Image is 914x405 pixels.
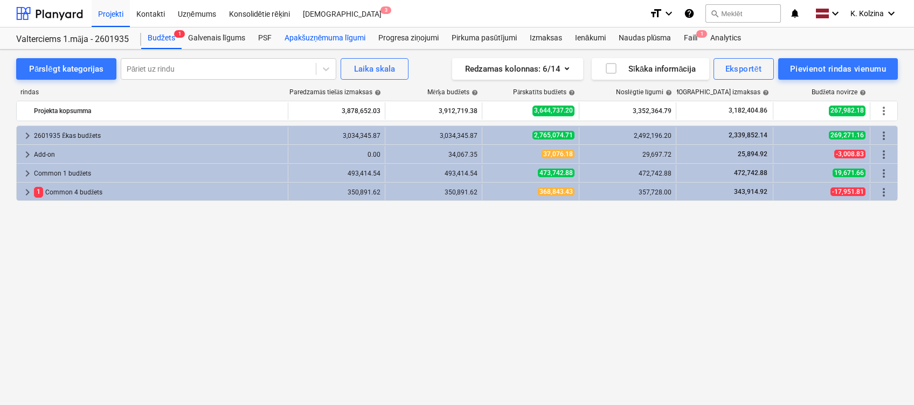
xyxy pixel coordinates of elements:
[885,7,898,20] i: keyboard_arrow_down
[696,30,707,38] span: 1
[29,62,103,76] div: Pārslēgt kategorijas
[677,27,704,49] a: Faili1
[293,151,380,158] div: 0.00
[834,150,865,158] span: -3,008.83
[341,58,408,80] button: Laika skala
[469,89,478,96] span: help
[452,58,583,80] button: Redzamas kolonnas:6/14
[705,4,781,23] button: Meklēt
[850,9,884,18] span: K. Kolzina
[532,131,574,139] span: 2,765,074.71
[513,88,575,96] div: Pārskatīts budžets
[293,170,380,177] div: 493,414.54
[445,27,523,49] a: Pirkuma pasūtījumi
[372,89,381,96] span: help
[141,27,182,49] div: Budžets
[829,106,865,116] span: 267,982.18
[649,7,662,20] i: format_size
[616,88,672,96] div: Noslēgtie līgumi
[34,102,283,120] div: Projekta kopsumma
[877,129,890,142] span: Vairāk darbību
[21,148,34,161] span: keyboard_arrow_right
[877,148,890,161] span: Vairāk darbību
[354,62,395,76] div: Laika skala
[34,127,283,144] div: 2601935 Ēkas budžets
[760,89,769,96] span: help
[293,188,380,196] div: 350,891.62
[174,30,185,38] span: 1
[605,62,696,76] div: Sīkāka informācija
[532,106,574,116] span: 3,644,737.20
[728,106,768,115] span: 3,182,404.86
[538,187,574,196] span: 368,843.43
[16,88,289,96] div: rindas
[877,186,890,199] span: Vairāk darbību
[877,167,890,180] span: Vairāk darbību
[293,102,380,120] div: 3,878,652.03
[182,27,252,49] a: Galvenais līgums
[380,6,391,14] span: 3
[523,27,569,49] a: Izmaksas
[737,150,768,158] span: 25,894.92
[34,184,283,201] div: Common 4 budžets
[812,88,866,96] div: Budžeta novirze
[16,34,128,45] div: Valterciems 1.māja - 2601935
[733,169,768,177] span: 472,742.88
[662,7,675,20] i: keyboard_arrow_down
[34,146,283,163] div: Add-on
[16,58,116,80] button: Pārslēgt kategorijas
[584,102,671,120] div: 3,352,364.79
[34,187,43,197] span: 1
[372,27,445,49] a: Progresa ziņojumi
[584,188,671,196] div: 357,728.00
[778,58,898,80] button: Pievienot rindas vienumu
[278,27,372,49] a: Apakšuzņēmuma līgumi
[790,62,886,76] div: Pievienot rindas vienumu
[566,89,575,96] span: help
[704,27,747,49] a: Analytics
[141,27,182,49] a: Budžets1
[612,27,678,49] a: Naudas plūsma
[584,132,671,139] div: 2,492,196.20
[390,132,477,139] div: 3,034,345.87
[857,89,866,96] span: help
[289,88,381,96] div: Paredzamās tiešās izmaksas
[877,104,890,117] span: Vairāk darbību
[725,62,762,76] div: Eksportēt
[790,7,800,20] i: notifications
[830,187,865,196] span: -17,951.81
[293,132,380,139] div: 3,034,345.87
[592,58,709,80] button: Sīkāka informācija
[833,169,865,177] span: 19,671.66
[21,129,34,142] span: keyboard_arrow_right
[584,151,671,158] div: 29,697.72
[710,9,719,18] span: search
[663,89,672,96] span: help
[252,27,278,49] a: PSF
[542,150,574,158] span: 37,076.18
[584,170,671,177] div: 472,742.88
[21,167,34,180] span: keyboard_arrow_right
[733,188,768,195] span: 343,914.92
[684,7,695,20] i: Zināšanu pamats
[427,88,478,96] div: Mērķa budžets
[728,131,768,139] span: 2,339,852.14
[860,353,914,405] iframe: Chat Widget
[390,170,477,177] div: 493,414.54
[829,7,842,20] i: keyboard_arrow_down
[34,165,283,182] div: Common 1 budžets
[390,151,477,158] div: 34,067.35
[569,27,612,49] a: Ienākumi
[677,27,704,49] div: Faili
[829,131,865,139] span: 269,271.16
